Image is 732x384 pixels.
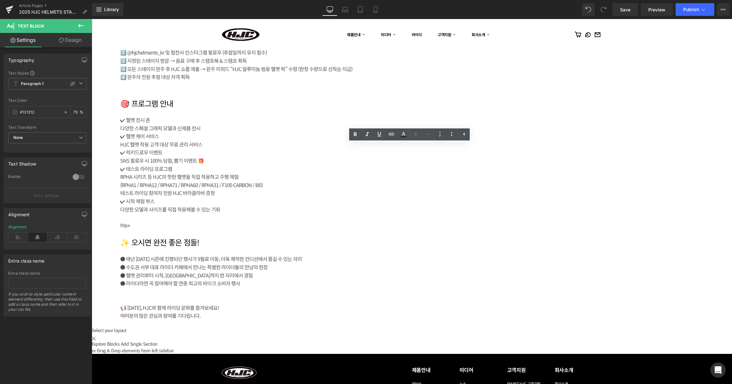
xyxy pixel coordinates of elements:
[29,269,289,277] div: ​
[29,29,289,38] div: 1️⃣ @hjchelments_kr 및 협찬사 인스타그램 팔로우 (추첨일까지 유지 필수)
[676,3,714,16] button: Publish
[29,244,289,252] div: ● 수도권 서부 대표 라이더 카페에서 만나는 특별한 라이더들의 만남의 현장
[29,105,289,114] div: 다양한 스페셜 그래픽 모델과 신제품 전시
[19,10,80,15] span: 2025 HJC HELMETS STAMP TOUR
[463,362,476,367] a: 회사소개
[8,208,30,217] div: Alignment
[104,7,119,12] span: Library
[683,7,699,12] span: Publish
[29,285,289,293] div: 📢 [DATE], HJC와 함께 라이딩 문화를 즐겨보세요!
[320,362,330,367] a: RPHA
[368,348,382,355] h2: 미디어
[29,97,289,105] div: ✔ 헬멧 전시 존
[8,292,86,316] div: If you wish to style particular content element differently, then use this field to add a class n...
[346,13,359,18] span: 고객지원
[380,13,393,18] span: 회사소개
[8,54,34,63] div: Typography
[29,178,289,186] div: ✔ 시착 체험 부스
[20,109,61,116] input: Color
[29,113,289,121] div: ✔ 헬멧 케어 서비스
[373,10,402,21] summary: 회사소개
[92,3,123,16] a: New Library
[353,3,368,16] a: Tablet
[21,81,44,87] b: Paragraph 1
[29,129,289,138] div: ✔ 럭키드로우 이벤트
[282,10,308,21] summary: 미디어
[29,38,289,46] div: 2️⃣ 지정된 스테이지 방문 → 음료 구매 후 스탬프북 & 스탬프 획득
[320,13,330,18] span: 라이더
[248,10,277,21] summary: 제품안내
[71,107,86,118] div: %
[8,225,27,229] div: Alignment
[29,121,289,130] div: HJC 헬멧 착용 고객 대상 무료 관리 서비스
[368,3,383,16] a: Mobile
[29,260,289,269] div: ● 라이더라면 꼭 참여해야 할 연중 최고의 바이크 소비자 행사
[641,3,673,16] a: Preview
[582,3,595,16] button: Undo
[29,170,289,178] div: 테스트 라이딩 참여자 전원 HJC 바라클라바 증정
[29,80,289,89] h1: 🎯 프로그램 안내
[415,348,434,355] h2: 고객지원
[4,188,91,203] button: More settings
[29,162,289,170] div: (RPHA1 / RPHA12 / RPHA71 / RPHA60 / RPHA31 / F100 CARBON / i80)
[8,98,86,103] div: Text Color
[29,236,289,244] div: ● 매년 [DATE] 시즌에 진행되던 행사가 9월로 이동, 더욱 쾌적한 컨디션에서 즐길 수 있는 자리
[710,362,726,378] div: Open Intercom Messenger
[322,3,337,16] a: Desktop
[29,322,66,328] a: Add Single Section
[463,348,482,355] h2: 회사소개
[597,3,610,16] button: Redo
[13,135,23,140] b: None
[337,3,353,16] a: Laptop
[29,186,289,195] div: 다양한 모델과 사이즈를 직접 착용해볼 수 있는 기회
[313,10,334,21] a: 라이더
[18,23,44,29] span: Text Block
[8,125,86,130] div: Text Transform
[29,46,289,54] div: 3️⃣ 모든 스테이지 완주 후 HJC 쇼룸 제출 → 완주 리워드 “HJC 알루미늄 범용 헬멧 락” 수령 (한정 수량으로 선착순 지급)
[29,154,289,162] div: RPHA 시리즈 등 HJC의 핫한 헬멧을 직접 착용하고 주행 체험
[8,70,86,75] div: Text Styles
[47,33,93,47] a: Design
[29,146,289,154] div: ✔ 테스트 라이딩 프로그램
[255,13,269,18] span: 제품안내
[415,362,449,367] a: SMART HJC 고객지원
[648,6,665,13] span: Preview
[29,138,289,146] div: SNS 팔로우 시 100% 당첨, 뽑기 이벤트 🎁
[8,255,44,264] div: Extra class name
[320,348,339,355] h2: 제품안내
[29,203,38,209] span: 90px
[29,252,289,261] div: ● 헬멧 관리부터 시착, [GEOGRAPHIC_DATA]까지 한 자리에서 경험
[368,362,375,367] a: 뉴스
[19,3,92,8] a: Article Pages
[339,10,368,21] summary: 고객지원
[717,3,729,16] button: More
[34,193,59,199] p: More settings
[29,277,289,285] div: ​
[8,174,66,181] div: Enable
[620,6,631,13] span: Save
[29,54,289,62] div: 4️⃣ 완주자 전원 추첨 대상 자격 획득
[289,13,299,18] span: 미디어
[8,271,86,276] div: Extra class name
[29,219,289,228] h1: ✨ 오시면 완전 좋은 점들!
[8,158,36,166] div: Text Shadow
[29,293,289,301] div: 여러분의 많은 관심과 참여를 기다립니다.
